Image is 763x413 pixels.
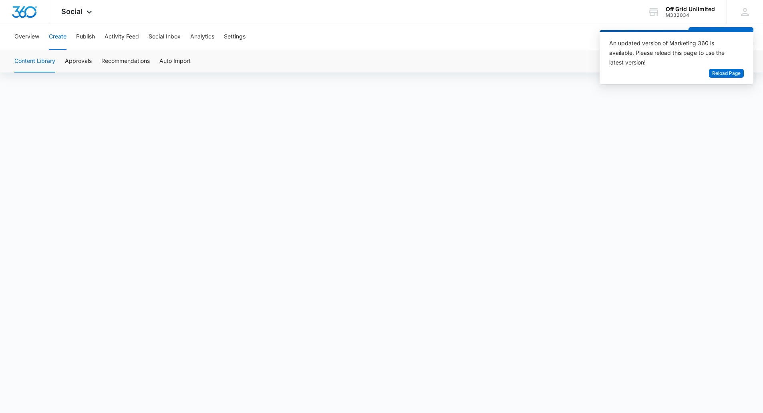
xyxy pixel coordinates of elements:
[14,50,55,73] button: Content Library
[709,69,744,78] button: Reload Page
[609,38,734,67] div: An updated version of Marketing 360 is available. Please reload this page to use the latest version!
[101,50,150,73] button: Recommendations
[666,6,715,12] div: account name
[65,50,92,73] button: Approvals
[712,70,741,77] span: Reload Page
[76,24,95,50] button: Publish
[190,24,214,50] button: Analytics
[105,24,139,50] button: Activity Feed
[149,24,181,50] button: Social Inbox
[49,24,66,50] button: Create
[61,7,83,16] span: Social
[159,50,191,73] button: Auto Import
[224,24,246,50] button: Settings
[689,27,753,46] button: Create a Post
[14,24,39,50] button: Overview
[666,12,715,18] div: account id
